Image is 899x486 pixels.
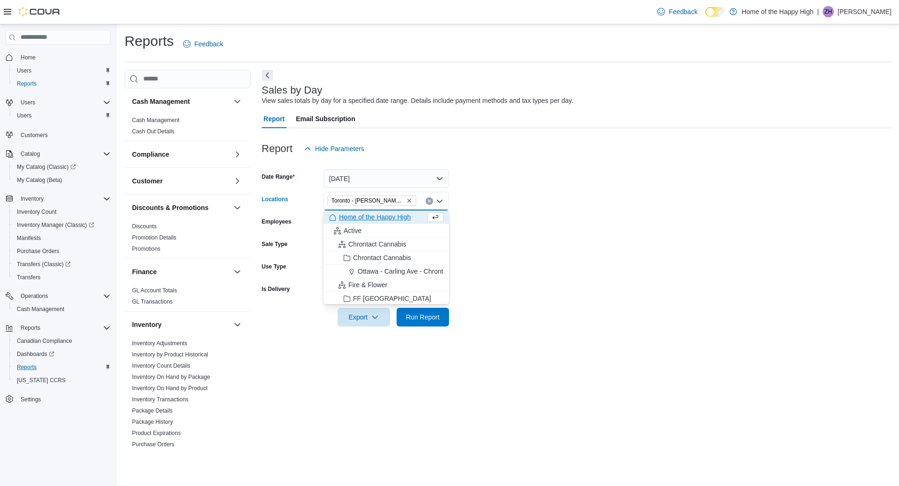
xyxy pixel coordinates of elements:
span: Cash Management [13,304,111,315]
button: Users [9,109,114,122]
span: Home [17,51,111,63]
span: Reports [17,363,37,371]
button: Cash Management [9,303,114,316]
span: Home of the Happy High [339,212,411,222]
label: Locations [262,196,288,203]
span: Inventory Manager (Classic) [17,221,94,229]
a: Cash Management [13,304,68,315]
button: Inventory [232,319,243,330]
span: Inventory [17,193,111,204]
button: Users [2,96,114,109]
span: Transfers (Classic) [13,259,111,270]
a: My Catalog (Beta) [13,174,66,186]
span: Toronto - Danforth Ave - Friendly Stranger [327,196,416,206]
span: GL Account Totals [132,287,177,294]
a: Transfers [13,272,44,283]
a: Product Expirations [132,430,181,436]
button: Settings [2,392,114,406]
span: Promotions [132,245,161,253]
a: Inventory Manager (Classic) [13,219,98,231]
a: [US_STATE] CCRS [13,375,69,386]
span: Cash Management [17,305,64,313]
a: Users [13,65,35,76]
span: Operations [21,292,48,300]
button: Finance [232,266,243,277]
button: Remove Toronto - Danforth Ave - Friendly Stranger from selection in this group [406,198,412,203]
span: Users [17,97,111,108]
img: Cova [19,7,61,16]
span: Chrontact Cannabis [348,239,406,249]
span: Feedback [194,39,223,49]
a: Manifests [13,232,44,244]
a: Feedback [654,2,701,21]
button: Transfers [9,271,114,284]
button: Fire & Flower [324,278,449,292]
button: Home [2,51,114,64]
a: Purchase Orders [132,441,175,448]
span: Transfers [17,274,40,281]
button: Clear input [426,197,433,205]
button: Inventory [132,320,230,329]
span: Transfers [13,272,111,283]
button: Home of the Happy High [324,210,449,224]
a: Reports [13,362,40,373]
span: Inventory by Product Historical [132,351,208,358]
a: Feedback [179,35,227,53]
a: Inventory by Product Historical [132,351,208,358]
button: Discounts & Promotions [132,203,230,212]
span: Manifests [17,234,41,242]
button: Customer [232,175,243,187]
a: Promotions [132,246,161,252]
p: [PERSON_NAME] [838,6,892,17]
span: Export [343,308,384,326]
span: Reorder [132,452,152,459]
button: Operations [17,290,52,302]
a: Purchase Orders [13,246,63,257]
button: Chrontact Cannabis [324,238,449,251]
span: Reports [17,322,111,334]
span: Reports [13,362,111,373]
span: Purchase Orders [132,441,175,448]
label: Employees [262,218,291,225]
span: Package Details [132,407,173,414]
button: Customers [2,128,114,141]
span: Inventory On Hand by Product [132,384,207,392]
span: Report [264,109,285,128]
button: Active [324,224,449,238]
span: Fire & Flower [348,280,387,290]
span: GL Transactions [132,298,173,305]
span: Transfers (Classic) [17,261,71,268]
button: Purchase Orders [9,245,114,258]
span: Purchase Orders [13,246,111,257]
a: Inventory Count Details [132,363,191,369]
button: Ottawa - Carling Ave - Chrontact Cannabis [324,265,449,278]
a: Inventory Adjustments [132,340,187,347]
label: Use Type [262,263,286,270]
input: Dark Mode [705,7,725,17]
a: Package Details [132,407,173,414]
a: Reorder [132,452,152,459]
a: Home [17,52,39,63]
span: Settings [21,396,41,403]
span: Inventory Count [17,208,57,216]
a: Cash Management [132,117,179,123]
a: Discounts [132,223,157,230]
h1: Reports [125,32,174,51]
button: Operations [2,290,114,303]
span: Cash Out Details [132,128,175,135]
button: My Catalog (Beta) [9,174,114,187]
span: My Catalog (Classic) [13,161,111,173]
span: Users [13,65,111,76]
span: Reports [13,78,111,89]
button: Customer [132,176,230,186]
button: Export [338,308,390,326]
nav: Complex example [6,47,111,430]
button: Inventory Count [9,205,114,218]
button: [US_STATE] CCRS [9,374,114,387]
span: My Catalog (Beta) [17,176,62,184]
span: Manifests [13,232,111,244]
button: Cash Management [132,97,230,106]
div: Finance [125,285,251,311]
span: Inventory Manager (Classic) [13,219,111,231]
